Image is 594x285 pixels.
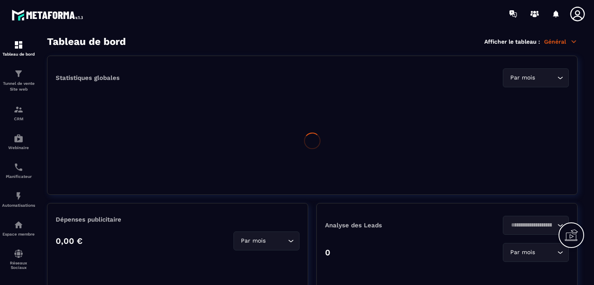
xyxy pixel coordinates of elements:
p: Réseaux Sociaux [2,261,35,270]
p: Statistiques globales [56,74,120,82]
span: Par mois [508,248,537,257]
input: Search for option [267,236,286,245]
a: formationformationTunnel de vente Site web [2,63,35,98]
input: Search for option [537,73,555,82]
img: formation [14,69,24,79]
img: logo [12,7,86,23]
h3: Tableau de bord [47,36,126,47]
p: Planificateur [2,174,35,179]
p: 0,00 € [56,236,82,246]
p: Général [544,38,577,45]
a: automationsautomationsEspace membre [2,214,35,243]
a: automationsautomationsAutomatisations [2,185,35,214]
img: formation [14,105,24,114]
img: automations [14,220,24,230]
p: Tunnel de vente Site web [2,81,35,92]
img: automations [14,191,24,201]
img: automations [14,133,24,143]
p: Afficher le tableau : [484,38,540,45]
div: Search for option [503,68,569,87]
p: Analyse des Leads [325,222,447,229]
p: Automatisations [2,203,35,208]
span: Par mois [508,73,537,82]
input: Search for option [508,221,555,230]
p: Webinaire [2,145,35,150]
a: social-networksocial-networkRéseaux Sociaux [2,243,35,276]
input: Search for option [537,248,555,257]
p: Dépenses publicitaire [56,216,299,223]
div: Search for option [503,243,569,262]
img: formation [14,40,24,50]
div: Search for option [233,231,299,250]
a: formationformationTableau de bord [2,34,35,63]
img: scheduler [14,162,24,172]
p: Tableau de bord [2,52,35,56]
a: schedulerschedulerPlanificateur [2,156,35,185]
img: social-network [14,249,24,259]
a: automationsautomationsWebinaire [2,127,35,156]
p: 0 [325,248,330,257]
a: formationformationCRM [2,98,35,127]
span: Par mois [239,236,267,245]
p: CRM [2,117,35,121]
div: Search for option [503,216,569,235]
p: Espace membre [2,232,35,236]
